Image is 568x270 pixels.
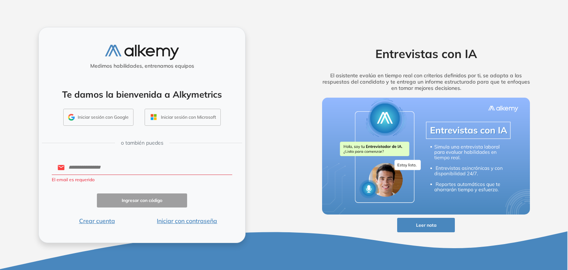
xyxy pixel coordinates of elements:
img: img-more-info [322,98,530,215]
button: Iniciar sesión con Google [63,109,133,126]
button: Leer nota [397,218,455,232]
img: logo-alkemy [105,45,179,60]
div: Widget de chat [531,234,568,270]
h5: Medimos habilidades, entrenamos equipos [42,63,242,69]
button: Ingresar con código [97,193,187,208]
button: Crear cuenta [52,216,142,225]
h5: El asistente evalúa en tiempo real con criterios definidos por ti, se adapta a las respuestas del... [311,72,541,91]
button: Iniciar sesión con Microsoft [145,109,221,126]
iframe: Chat Widget [531,234,568,270]
h4: Te damos la bienvenida a Alkymetrics [48,89,236,100]
img: OUTLOOK_ICON [149,113,158,121]
h2: Entrevistas con IA [311,47,541,61]
p: El email es requerido [52,176,232,183]
img: GMAIL_ICON [68,114,75,121]
button: Iniciar con contraseña [142,216,232,225]
span: o también puedes [121,139,163,147]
